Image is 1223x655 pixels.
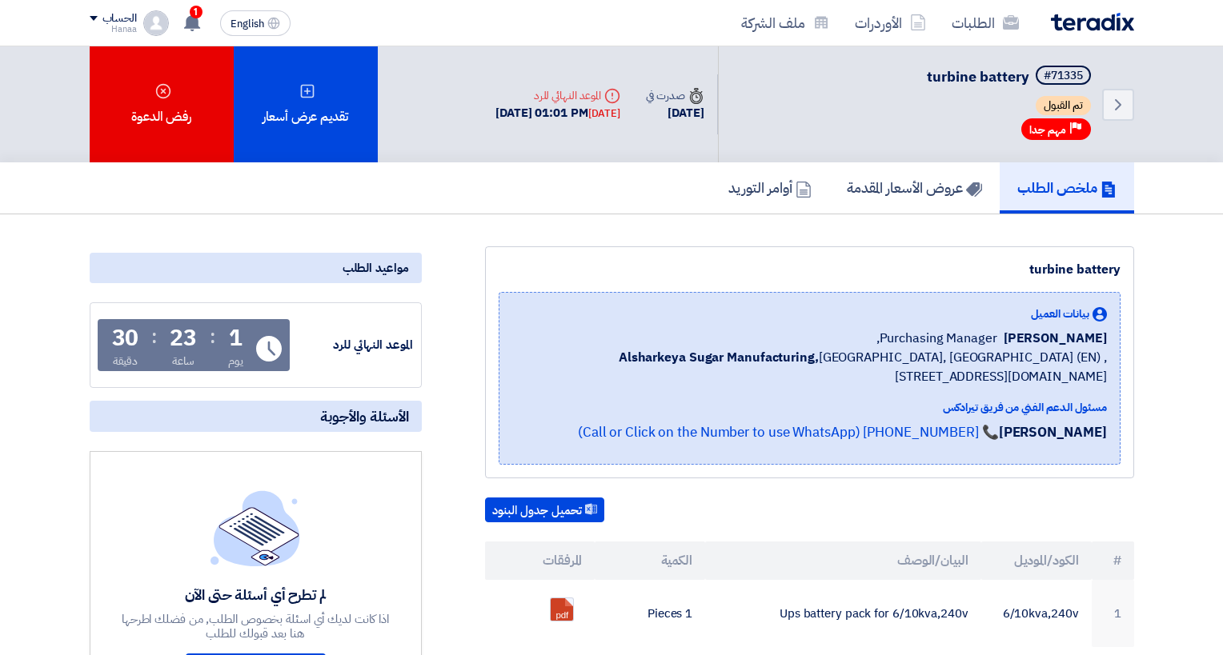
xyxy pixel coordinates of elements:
div: #71335 [1044,70,1083,82]
div: Hanaa [90,25,137,34]
h5: ملخص الطلب [1017,178,1117,197]
h5: turbine battery [927,66,1094,88]
div: الموعد النهائي للرد [495,87,620,104]
span: [GEOGRAPHIC_DATA], [GEOGRAPHIC_DATA] (EN) ,[STREET_ADDRESS][DOMAIN_NAME] [512,348,1107,386]
th: المرفقات [485,541,595,580]
strong: [PERSON_NAME] [999,422,1107,442]
td: 1 [1092,580,1134,647]
span: مهم جدا [1029,122,1066,138]
div: اذا كانت لديك أي اسئلة بخصوص الطلب, من فضلك اطرحها هنا بعد قبولك للطلب [119,612,391,641]
div: رفض الدعوة [90,46,234,162]
td: 6/10kva,240v [981,580,1092,647]
span: 1 [190,6,202,18]
h5: عروض الأسعار المقدمة [847,178,982,197]
div: يوم [228,353,243,369]
div: دقيقة [113,353,138,369]
a: ملخص الطلب [1000,162,1134,214]
h5: أوامر التوريد [728,178,812,197]
button: تحميل جدول البنود [485,497,604,523]
span: تم القبول [1036,96,1091,115]
div: : [210,322,215,351]
th: الكود/الموديل [981,541,1092,580]
a: الطلبات [939,4,1032,42]
a: عروض الأسعار المقدمة [829,162,1000,214]
div: الحساب [102,12,137,26]
th: الكمية [595,541,705,580]
div: صدرت في [646,87,704,104]
div: [DATE] [588,106,620,122]
div: 23 [170,327,197,349]
div: ساعة [172,353,195,369]
b: Alsharkeya Sugar Manufacturing, [619,348,819,367]
img: Teradix logo [1051,13,1134,31]
div: [DATE] [646,104,704,122]
span: الأسئلة والأجوبة [320,407,409,425]
a: ملف الشركة [728,4,842,42]
div: الموعد النهائي للرد [293,336,413,354]
span: Purchasing Manager, [876,329,997,348]
div: [DATE] 01:01 PM [495,104,620,122]
th: البيان/الوصف [705,541,981,580]
img: profile_test.png [143,10,169,36]
img: empty_state_list.svg [211,490,300,565]
span: [PERSON_NAME] [1004,329,1107,348]
span: English [231,18,264,30]
span: بيانات العميل [1031,306,1089,322]
th: # [1092,541,1134,580]
button: English [220,10,291,36]
div: turbine battery [499,260,1121,279]
div: لم تطرح أي أسئلة حتى الآن [119,585,391,604]
div: مواعيد الطلب [90,253,422,283]
span: turbine battery [927,66,1029,87]
div: تقديم عرض أسعار [234,46,378,162]
div: 1 [229,327,243,349]
div: : [151,322,157,351]
a: أوامر التوريد [711,162,829,214]
div: مسئول الدعم الفني من فريق تيرادكس [512,399,1107,416]
a: الأوردرات [842,4,939,42]
a: 📞 [PHONE_NUMBER] (Call or Click on the Number to use WhatsApp) [578,422,999,442]
td: Ups battery pack for 6/10kva,240v [705,580,981,647]
div: 30 [112,327,139,349]
td: 1 Pieces [595,580,705,647]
